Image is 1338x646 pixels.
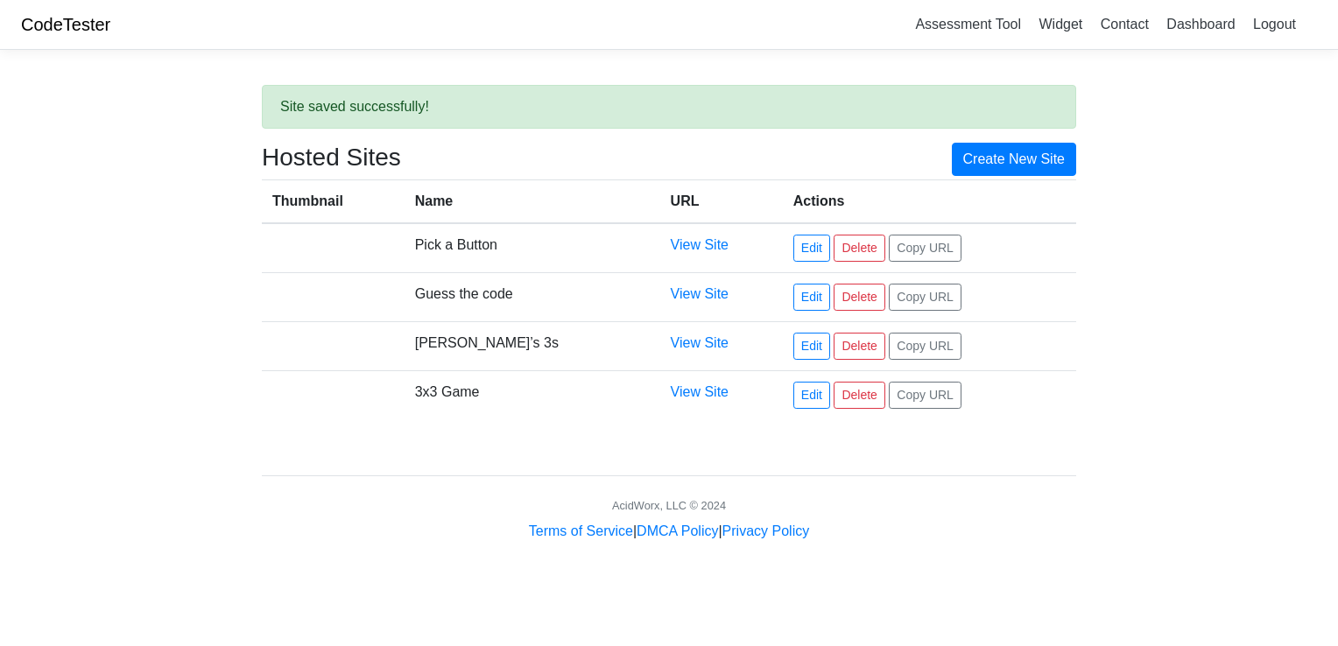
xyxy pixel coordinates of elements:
a: View Site [671,335,729,350]
a: Create New Site [952,143,1077,176]
a: View Site [671,237,729,252]
a: Logout [1246,10,1303,39]
button: Copy URL [889,333,961,360]
a: DMCA Policy [637,523,718,538]
a: Privacy Policy [722,523,810,538]
a: Edit [793,235,830,262]
th: URL [660,179,783,223]
h3: Hosted Sites [262,143,401,172]
a: View Site [671,384,729,399]
a: Delete [834,333,884,360]
a: Delete [834,284,884,311]
th: Thumbnail [262,179,405,223]
th: Name [405,179,660,223]
a: View Site [671,286,729,301]
a: Widget [1032,10,1089,39]
a: Assessment Tool [908,10,1028,39]
a: Edit [793,382,830,409]
button: Copy URL [889,235,961,262]
a: Edit [793,333,830,360]
div: AcidWorx, LLC © 2024 [612,497,726,514]
div: | | [529,521,809,542]
a: CodeTester [21,15,110,34]
td: 3x3 Game [405,370,660,419]
td: Guess the code [405,272,660,321]
button: Copy URL [889,382,961,409]
a: Terms of Service [529,523,633,538]
td: Pick a Button [405,223,660,273]
a: Delete [834,382,884,409]
th: Actions [783,179,1076,223]
a: Contact [1094,10,1156,39]
a: Delete [834,235,884,262]
a: Edit [793,284,830,311]
a: Dashboard [1159,10,1242,39]
button: Copy URL [889,284,961,311]
div: Site saved successfully! [262,85,1076,129]
td: [PERSON_NAME]’s 3s [405,321,660,370]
